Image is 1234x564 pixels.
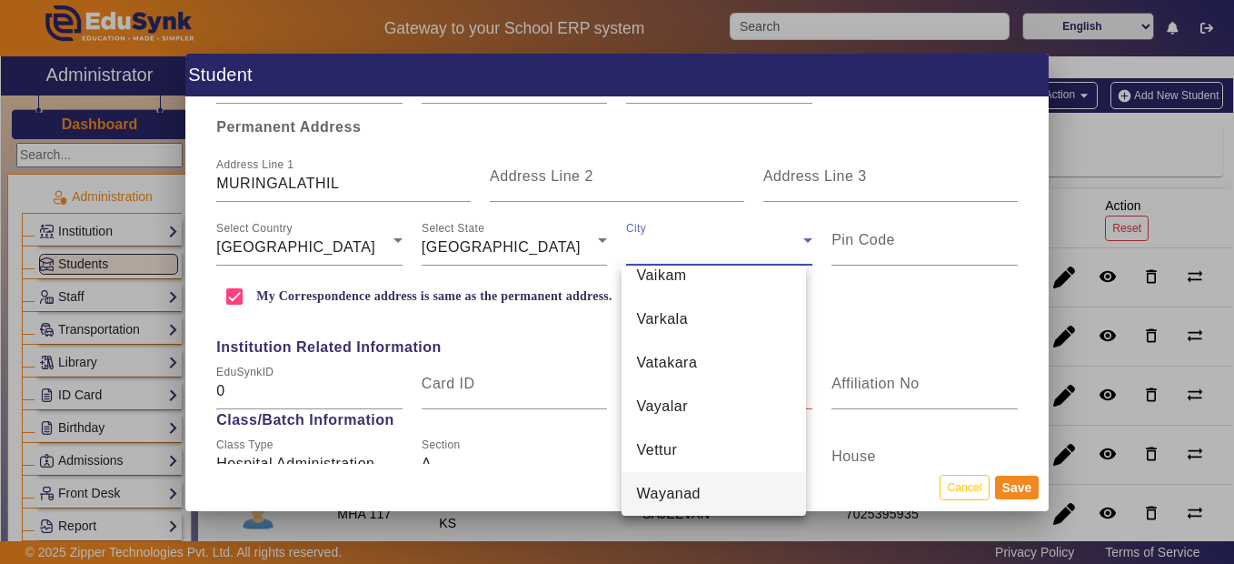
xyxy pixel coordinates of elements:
span: Wayanad [636,483,701,505]
span: Varkala [636,308,688,330]
span: Vettur [636,439,677,461]
span: Vatakara [636,352,697,374]
span: Vayalar [636,396,688,418]
span: Vaikam [636,265,686,287]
